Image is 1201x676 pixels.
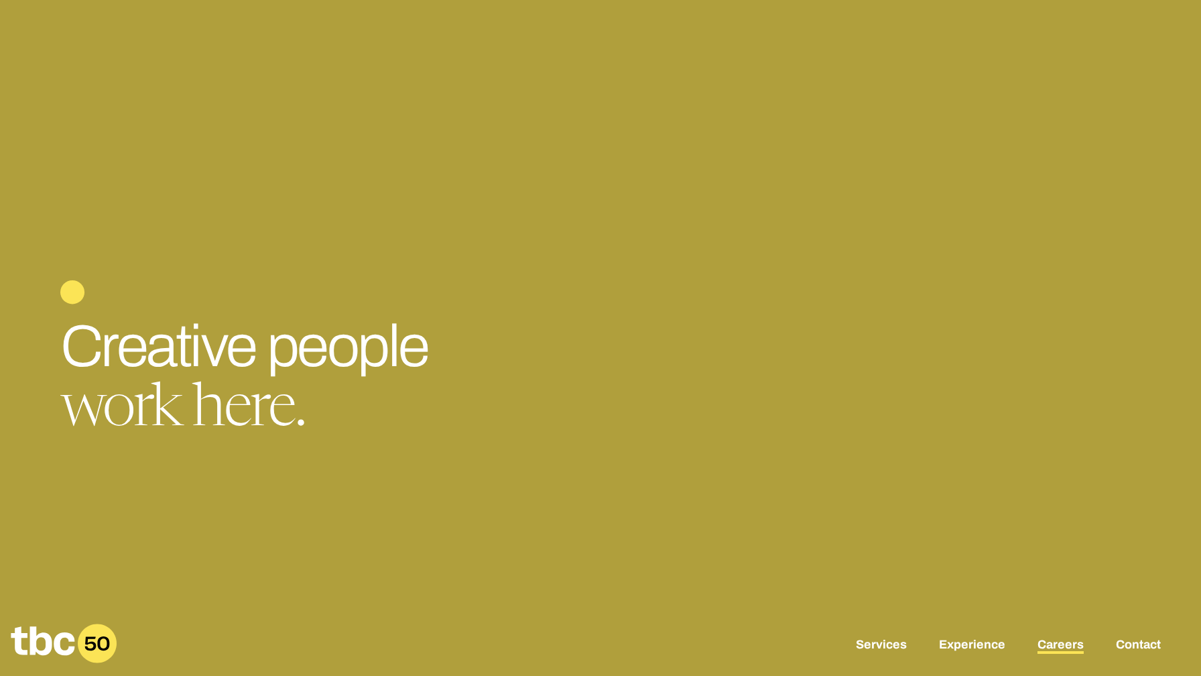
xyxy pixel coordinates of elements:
a: Careers [1037,638,1084,654]
a: Contact [1116,638,1161,654]
a: Home [11,654,117,668]
a: Experience [939,638,1005,654]
span: Creative people [60,315,428,378]
a: Services [856,638,907,654]
span: work here. [60,382,305,441]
